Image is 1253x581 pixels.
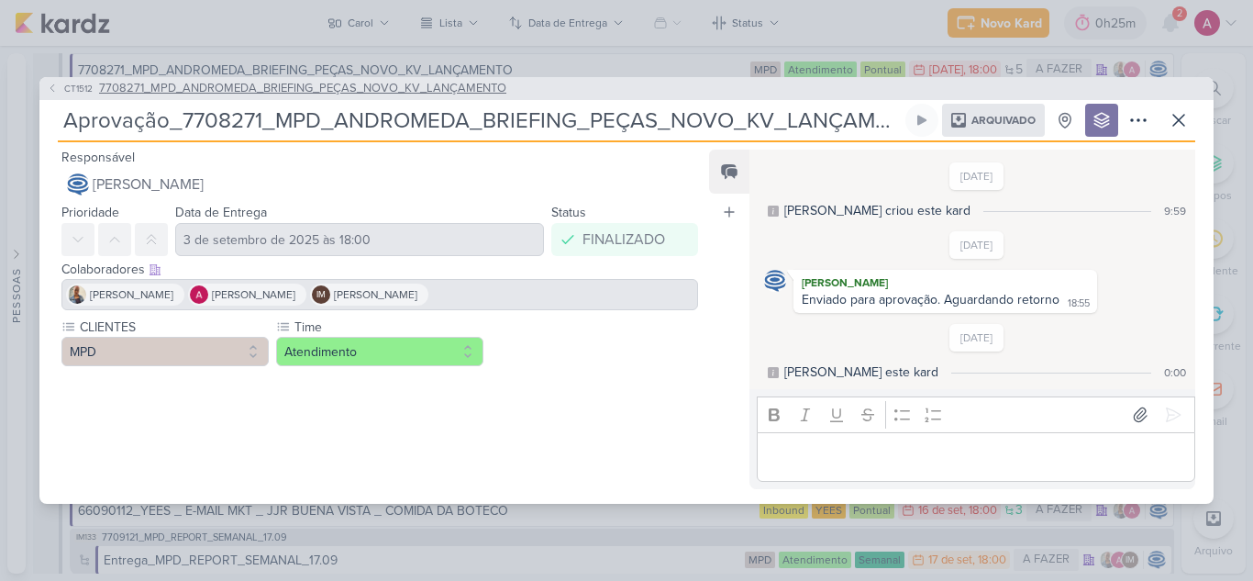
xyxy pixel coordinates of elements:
div: [PERSON_NAME] criou este kard [784,201,970,220]
div: [PERSON_NAME] este kard [784,363,938,382]
label: CLIENTES [78,318,269,337]
div: Enviado para aprovação. Aguardando retorno [802,292,1059,307]
img: Iara Santos [68,285,86,304]
input: Select a date [175,223,544,256]
div: [PERSON_NAME] [797,274,1093,292]
div: 0:00 [1164,364,1186,381]
label: Data de Entrega [175,205,267,220]
button: FINALIZADO [551,223,698,256]
span: [PERSON_NAME] [93,173,204,196]
p: IM [316,291,326,300]
span: [PERSON_NAME] [90,286,173,303]
label: Prioridade [61,205,119,220]
div: Ligar relógio [915,113,929,128]
div: Editor editing area: main [757,432,1195,483]
input: Kard Sem Título [58,104,902,137]
span: 7708271_MPD_ANDROMEDA_BRIEFING_PEÇAS_NOVO_KV_LANÇAMENTO [99,80,506,98]
span: CT1512 [61,82,95,95]
div: Colaboradores [61,260,698,279]
button: CT1512 7708271_MPD_ANDROMEDA_BRIEFING_PEÇAS_NOVO_KV_LANÇAMENTO [47,80,506,98]
button: MPD [61,337,269,366]
img: Caroline Traven De Andrade [67,173,89,196]
label: Status [551,205,586,220]
div: 9:59 [1164,203,1186,219]
img: Alessandra Gomes [190,285,208,304]
label: Responsável [61,150,135,165]
span: Arquivado [971,115,1036,126]
div: Arquivado [942,104,1045,137]
div: FINALIZADO [582,229,665,251]
label: Time [293,318,483,337]
button: Atendimento [276,337,483,366]
div: 18:55 [1068,296,1090,311]
span: [PERSON_NAME] [334,286,417,303]
div: Isabella Machado Guimarães [312,285,330,304]
button: [PERSON_NAME] [61,168,698,201]
span: [PERSON_NAME] [212,286,295,303]
div: Editor toolbar [757,397,1195,432]
img: Caroline Traven De Andrade [764,270,786,292]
